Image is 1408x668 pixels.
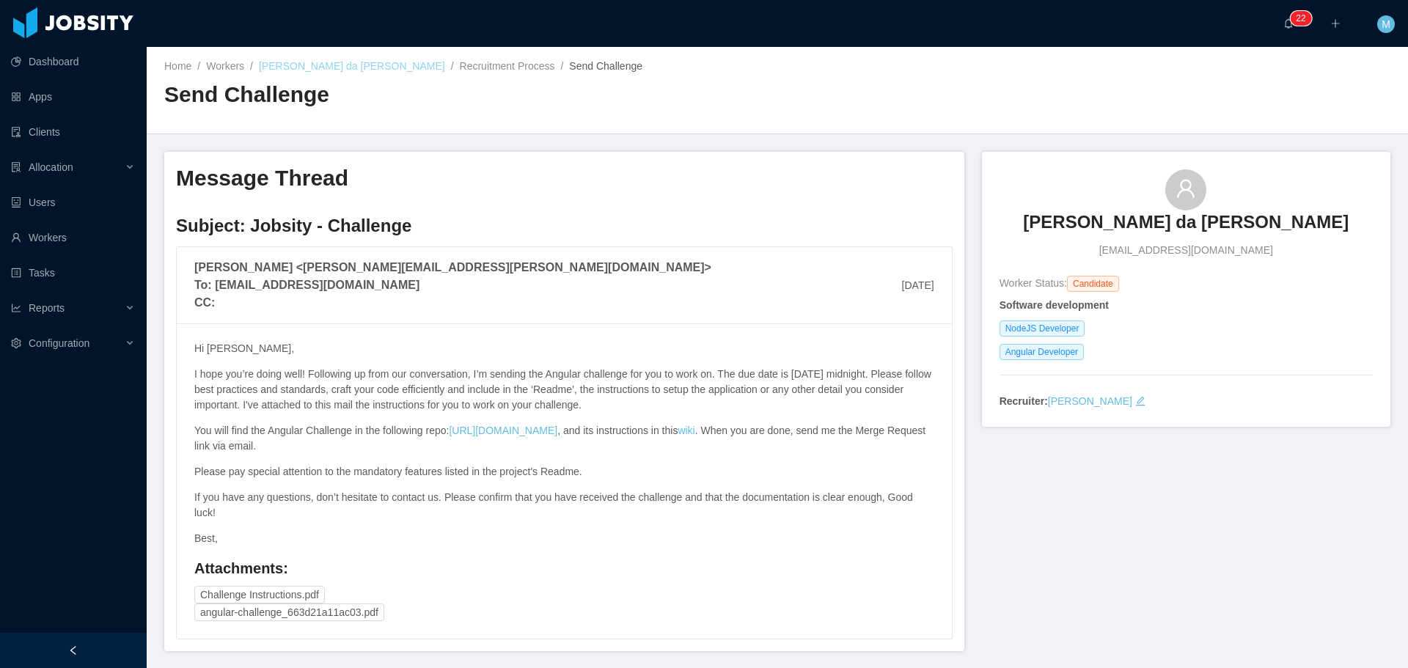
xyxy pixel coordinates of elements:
button: Challenge Instructions.pdf [194,586,325,603]
span: / [560,60,563,72]
a: [URL][DOMAIN_NAME] [449,425,557,436]
a: [PERSON_NAME] da [PERSON_NAME] [259,60,445,72]
span: Configuration [29,337,89,349]
button: angular-challenge_663d21a11ac03.pdf [194,603,384,621]
span: You will find the Angular Challenge in the following repo: [194,425,449,436]
span: Send Challenge [569,60,642,72]
i: icon: solution [11,162,21,172]
a: Recruitment Process [460,60,555,72]
span: Reports [29,302,65,314]
a: icon: profileTasks [11,258,135,287]
a: icon: auditClients [11,117,135,147]
a: icon: userWorkers [11,223,135,252]
a: wiki [678,425,694,436]
span: Hi [PERSON_NAME], [194,342,294,354]
a: [PERSON_NAME] da [PERSON_NAME] [1023,210,1349,243]
span: , and its instructions in this [557,425,678,436]
span: / [250,60,253,72]
h4: Attachments: [194,558,934,579]
span: M [1382,15,1390,33]
a: Home [164,60,191,72]
h3: Subject: Jobsity - Challenge [176,214,953,238]
span: / [451,60,454,72]
i: icon: user [1176,178,1196,199]
span: Candidate [1067,276,1119,292]
span: Allocation [29,161,73,173]
i: icon: plus [1330,18,1341,29]
p: 2 [1301,11,1306,26]
span: / [197,60,200,72]
strong: Software development [1000,299,1109,311]
span: If you have any questions, don’t hesitate to contact us. Please confirm that you have received th... [194,491,913,518]
i: icon: edit [1135,396,1145,406]
span: NodeJS Developer [1000,320,1085,337]
span: Worker Status: [1000,277,1067,289]
a: icon: pie-chartDashboard [11,47,135,76]
a: [PERSON_NAME] [1048,395,1132,407]
i: icon: bell [1283,18,1294,29]
h2: Send Challenge [164,80,777,110]
span: Best, [194,532,218,544]
i: icon: line-chart [11,303,21,313]
div: [DATE] [902,266,934,305]
h2: Message Thread [176,164,953,194]
strong: Recruiter: [1000,395,1048,407]
strong: To: [EMAIL_ADDRESS][DOMAIN_NAME] [194,279,419,291]
p: 2 [1296,11,1301,26]
a: icon: robotUsers [11,188,135,217]
span: Angular Developer [1000,344,1084,360]
strong: CC: [194,296,215,309]
a: Workers [206,60,244,72]
span: I hope you’re doing well! Following up from our conversation, I’m sending the Angular challenge f... [194,368,931,411]
a: icon: appstoreApps [11,82,135,111]
strong: [PERSON_NAME] <[PERSON_NAME][EMAIL_ADDRESS][PERSON_NAME][DOMAIN_NAME]> [194,261,711,274]
sup: 22 [1290,11,1311,26]
span: [EMAIL_ADDRESS][DOMAIN_NAME] [1099,243,1273,258]
h3: [PERSON_NAME] da [PERSON_NAME] [1023,210,1349,234]
span: Please pay special attention to the mandatory features listed in the project's Readme. [194,466,582,477]
i: icon: setting [11,338,21,348]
